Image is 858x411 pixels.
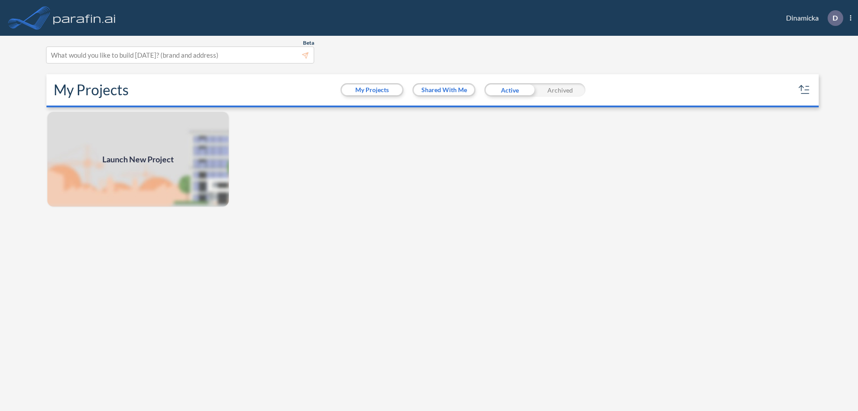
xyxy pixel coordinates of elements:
[773,10,851,26] div: Dinamicka
[46,111,230,208] a: Launch New Project
[46,111,230,208] img: add
[54,81,129,98] h2: My Projects
[303,39,314,47] span: Beta
[833,14,838,22] p: D
[51,9,118,27] img: logo
[797,83,812,97] button: sort
[535,83,585,97] div: Archived
[342,85,402,95] button: My Projects
[484,83,535,97] div: Active
[102,153,174,165] span: Launch New Project
[414,85,474,95] button: Shared With Me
